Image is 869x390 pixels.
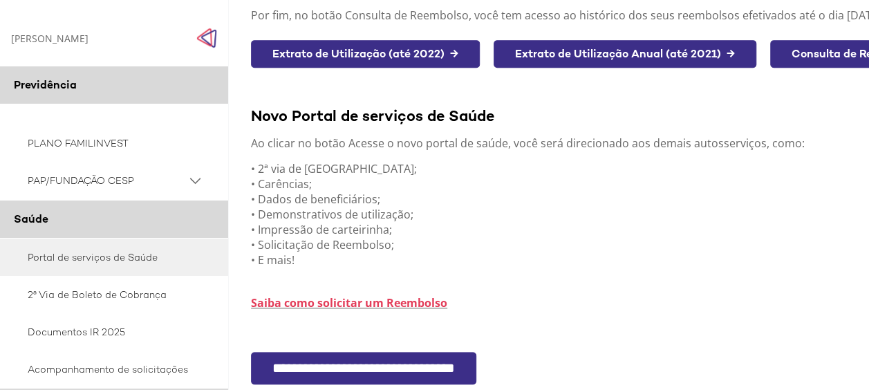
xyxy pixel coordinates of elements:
img: Fechar menu [196,28,217,48]
div: [PERSON_NAME] [11,32,88,45]
a: Extrato de Utilização Anual (até 2021) → [494,40,756,68]
a: Saiba como solicitar um Reembolso [251,295,447,310]
span: Previdência [14,77,77,92]
span: PAP/FUNDAÇÃO CESP [28,172,187,189]
span: Click to close side navigation. [196,28,217,48]
span: Saúde [14,212,48,226]
a: Extrato de Utilização (até 2022) → [251,40,480,68]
